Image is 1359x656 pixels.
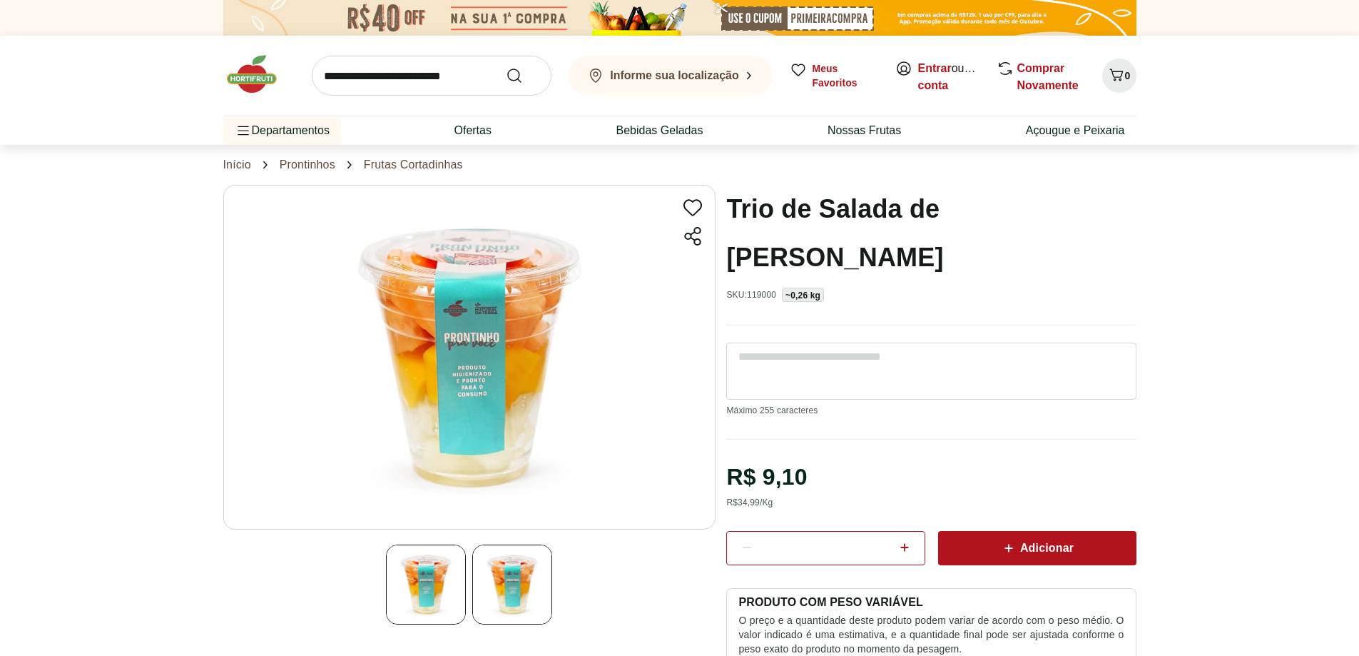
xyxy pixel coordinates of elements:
[938,531,1136,565] button: Adicionar
[569,56,773,96] button: Informe sua localização
[616,122,703,139] a: Bebidas Geladas
[280,158,335,171] a: Prontinhos
[813,61,878,90] span: Meus Favoritos
[454,122,491,139] a: Ofertas
[235,113,330,148] span: Departamentos
[223,185,716,530] img: Principal
[918,60,982,94] span: ou
[918,62,952,74] a: Entrar
[726,497,773,508] div: R$ 34,99 /Kg
[1125,70,1131,81] span: 0
[726,185,1136,282] h1: Trio de Salada de [PERSON_NAME]
[828,122,901,139] a: Nossas Frutas
[738,595,923,610] p: PRODUTO COM PESO VARIÁVEL
[610,69,739,81] b: Informe sua localização
[790,61,878,90] a: Meus Favoritos
[235,113,252,148] button: Menu
[726,289,776,301] p: SKU: 119000
[726,457,807,497] div: R$ 9,10
[1000,540,1074,557] span: Adicionar
[223,53,295,96] img: Hortifruti
[364,158,463,171] a: Frutas Cortadinhas
[785,290,820,301] p: ~0,26 kg
[506,67,540,84] button: Submit Search
[738,613,1124,656] p: O preço e a quantidade deste produto podem variar de acordo com o peso médio. O valor indicado é ...
[223,158,251,171] a: Início
[1102,59,1136,93] button: Carrinho
[312,56,551,96] input: search
[472,545,552,625] img: Principal
[1026,122,1125,139] a: Açougue e Peixaria
[386,545,466,625] img: Principal
[1017,62,1079,91] a: Comprar Novamente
